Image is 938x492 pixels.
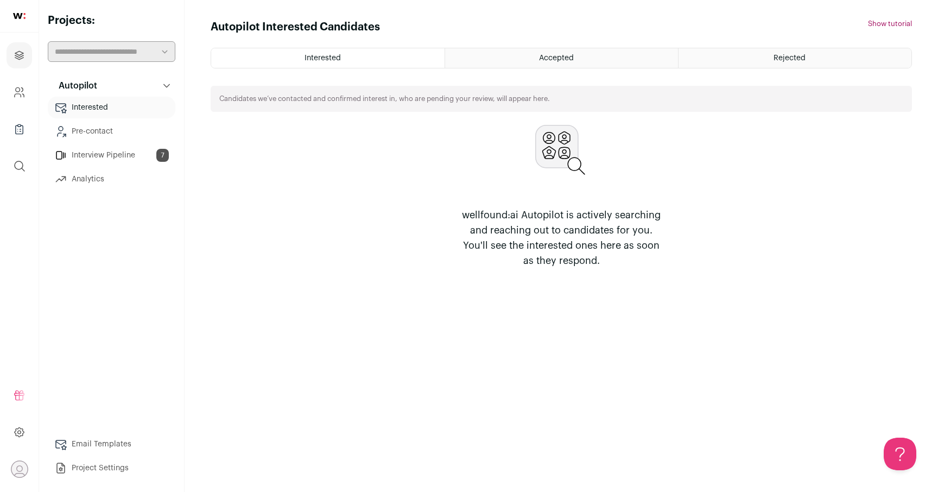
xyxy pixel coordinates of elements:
iframe: Help Scout Beacon - Open [884,438,916,470]
a: Email Templates [48,433,175,455]
a: Project Settings [48,457,175,479]
span: 7 [156,149,169,162]
p: Autopilot [52,79,97,92]
p: wellfound:ai Autopilot is actively searching and reaching out to candidates for you. You'll see t... [457,207,666,268]
a: Interested [48,97,175,118]
span: Accepted [539,54,574,62]
a: Rejected [679,48,911,68]
a: Projects [7,42,32,68]
p: Candidates we’ve contacted and confirmed interest in, who are pending your review, will appear here. [219,94,550,103]
button: Open dropdown [11,461,28,478]
h1: Autopilot Interested Candidates [211,20,380,35]
button: Show tutorial [868,20,912,28]
button: Autopilot [48,75,175,97]
span: Interested [305,54,341,62]
a: Accepted [445,48,678,68]
span: Rejected [774,54,806,62]
a: Pre-contact [48,121,175,142]
a: Company Lists [7,116,32,142]
a: Analytics [48,168,175,190]
a: Company and ATS Settings [7,79,32,105]
a: Interview Pipeline7 [48,144,175,166]
h2: Projects: [48,13,175,28]
img: wellfound-shorthand-0d5821cbd27db2630d0214b213865d53afaa358527fdda9d0ea32b1df1b89c2c.svg [13,13,26,19]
